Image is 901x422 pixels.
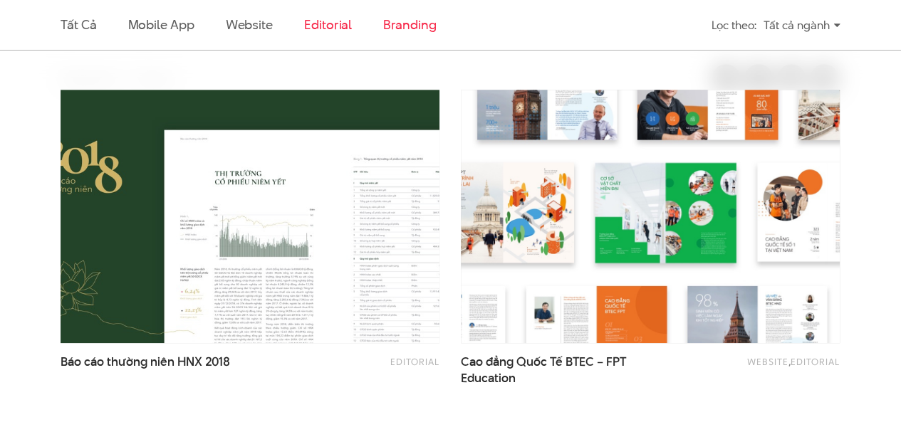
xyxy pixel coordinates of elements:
a: Editorial [304,16,352,33]
span: HNX [177,353,202,370]
a: Branding [383,16,436,33]
a: Cao đẳng Quốc Tế BTEC – FPTEducation [461,354,670,386]
span: Education [461,370,516,386]
img: Báo cáo thường niên HNX 2018 [61,90,439,343]
div: , [688,354,840,379]
div: Tất cả ngành [764,13,840,38]
div: Lọc theo: [712,13,756,38]
span: Báo [61,353,81,370]
a: Mobile app [127,16,194,33]
a: Website [226,16,273,33]
span: Cao đẳng Quốc Tế BTEC – FPT [461,354,670,386]
span: niên [150,353,175,370]
a: Editorial [390,355,439,368]
a: Editorial [791,355,840,368]
span: thường [107,353,147,370]
span: cáo [84,353,104,370]
span: 2018 [205,353,230,370]
a: Báo cáo thường niên HNX 2018 [61,354,269,386]
img: Cao đẳng Quốc Tế BTEC – FPT Education [461,90,840,343]
a: Website [747,355,788,368]
a: Tất cả [61,16,96,33]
